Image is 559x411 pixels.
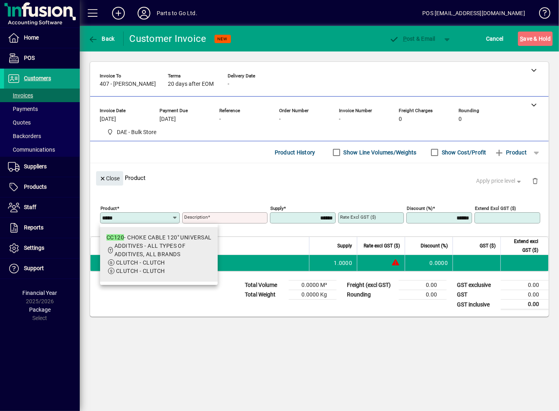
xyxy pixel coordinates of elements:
[501,281,549,290] td: 0.00
[339,116,341,123] span: -
[520,32,551,45] span: ave & Hold
[4,116,80,129] a: Quotes
[340,214,376,220] mat-label: Rate excl GST ($)
[94,174,125,182] app-page-header-button: Close
[228,81,229,87] span: -
[4,129,80,143] a: Backorders
[337,241,352,250] span: Supply
[342,148,417,156] label: Show Line Volumes/Weights
[241,281,289,290] td: Total Volume
[90,163,549,192] div: Product
[518,32,553,46] button: Save & Hold
[403,36,407,42] span: P
[526,177,545,184] app-page-header-button: Delete
[114,243,186,257] span: ADDITIVES - ALL TYPES OF ADDITIVES, ALL BRANDS
[4,238,80,258] a: Settings
[100,205,117,211] mat-label: Product
[399,281,447,290] td: 0.00
[24,163,47,170] span: Suppliers
[104,127,160,137] span: DAE - Bulk Store
[475,205,516,211] mat-label: Extend excl GST ($)
[476,177,523,185] span: Apply price level
[8,106,38,112] span: Payments
[4,259,80,279] a: Support
[453,300,501,310] td: GST inclusive
[4,143,80,156] a: Communications
[385,32,439,46] button: Post & Email
[289,290,337,300] td: 0.0000 Kg
[116,268,165,274] span: CLUTCH - CLUTCH
[520,36,523,42] span: S
[501,300,549,310] td: 0.00
[289,281,337,290] td: 0.0000 M³
[480,241,496,250] span: GST ($)
[24,245,44,251] span: Settings
[459,116,462,123] span: 0
[100,227,218,282] mat-option: CC120 - CHOKE CABLE 120" UNIVERSAL
[29,306,51,313] span: Package
[80,32,124,46] app-page-header-button: Back
[275,146,315,159] span: Product History
[106,233,211,242] div: - CHOKE CABLE 120" UNIVERSAL
[159,116,176,123] span: [DATE]
[343,281,399,290] td: Freight (excl GST)
[334,259,352,267] span: 1.0000
[405,255,453,271] td: 0.0000
[184,214,208,220] mat-label: Description
[88,36,115,42] span: Back
[501,290,549,300] td: 0.00
[24,75,51,81] span: Customers
[4,198,80,217] a: Staff
[157,7,197,20] div: Parts to Go Ltd.
[218,36,228,41] span: NEW
[116,259,165,266] span: CLUTCH - CLUTCH
[106,234,124,241] em: CC120
[8,146,55,153] span: Communications
[4,48,80,68] a: POS
[399,116,402,123] span: 0
[407,205,433,211] mat-label: Discount (%)
[270,205,283,211] mat-label: Supply
[24,265,44,271] span: Support
[4,28,80,48] a: Home
[23,290,57,296] span: Financial Year
[473,174,526,188] button: Apply price level
[131,6,157,20] button: Profile
[24,184,47,190] span: Products
[241,290,289,300] td: Total Weight
[86,32,117,46] button: Back
[4,218,80,238] a: Reports
[399,290,447,300] td: 0.00
[389,36,435,42] span: ost & Email
[100,116,116,123] span: [DATE]
[279,116,281,123] span: -
[130,32,207,45] div: Customer Invoice
[4,177,80,197] a: Products
[526,171,545,190] button: Delete
[100,81,156,87] span: 407 - [PERSON_NAME]
[99,172,120,185] span: Close
[453,290,501,300] td: GST
[8,133,41,139] span: Backorders
[440,148,486,156] label: Show Cost/Profit
[422,7,525,20] div: POS [EMAIL_ADDRESS][DOMAIN_NAME]
[96,171,123,186] button: Close
[4,157,80,177] a: Suppliers
[168,81,214,87] span: 20 days after EOM
[117,128,157,136] span: DAE - Bulk Store
[343,290,399,300] td: Rounding
[8,92,33,99] span: Invoices
[219,116,221,123] span: -
[484,32,506,46] button: Cancel
[24,55,35,61] span: POS
[533,2,549,28] a: Knowledge Base
[106,6,131,20] button: Add
[24,204,36,210] span: Staff
[8,119,31,126] span: Quotes
[364,241,400,250] span: Rate excl GST ($)
[24,34,39,41] span: Home
[4,102,80,116] a: Payments
[272,145,319,160] button: Product History
[506,237,538,255] span: Extend excl GST ($)
[453,281,501,290] td: GST exclusive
